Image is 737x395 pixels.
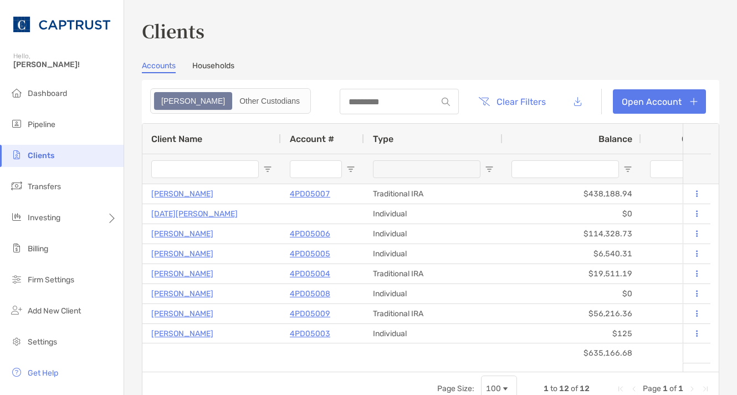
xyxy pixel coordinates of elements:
span: Page [643,384,661,393]
a: 4PD05007 [290,187,330,201]
span: 12 [580,384,590,393]
span: 1 [678,384,683,393]
img: investing icon [10,210,23,224]
input: Client Name Filter Input [151,160,259,178]
img: add_new_client icon [10,303,23,317]
div: $114,328.73 [503,224,641,244]
div: Zoe [155,93,231,109]
span: Billing [28,244,48,254]
span: of [669,384,677,393]
div: Previous Page [629,384,638,393]
a: 4PD05006 [290,227,330,241]
div: Individual [364,284,503,303]
div: Individual [364,324,503,343]
a: Open Account [613,89,706,114]
img: firm-settings icon [10,272,23,286]
span: Dashboard [28,89,67,98]
a: [PERSON_NAME] [151,327,213,341]
div: Next Page [688,384,697,393]
div: $0 [503,284,641,303]
a: 4PD05009 [290,307,330,321]
div: Traditional IRA [364,184,503,204]
a: 4PD05004 [290,267,330,281]
img: input icon [442,98,450,106]
button: Open Filter Menu [346,165,355,174]
button: Open Filter Menu [263,165,272,174]
span: 1 [544,384,549,393]
span: Account # [290,134,334,144]
div: segmented control [150,88,311,114]
a: [PERSON_NAME] [151,187,213,201]
div: Traditional IRA [364,304,503,323]
div: Traditional IRA [364,264,503,283]
div: $56,216.36 [503,304,641,323]
img: pipeline icon [10,117,23,130]
img: billing icon [10,241,23,255]
button: Open Filter Menu [485,165,494,174]
div: Individual [364,244,503,264]
span: Type [373,134,393,144]
div: Last Page [701,384,710,393]
div: First Page [616,384,625,393]
div: Other Custodians [233,93,306,109]
span: Pipeline [28,120,55,129]
img: CAPTRUST Logo [13,4,110,44]
div: $6,540.31 [503,244,641,264]
div: $19,511.19 [503,264,641,283]
span: of [571,384,578,393]
span: to [550,384,557,393]
span: Clients [28,151,54,160]
a: [PERSON_NAME] [151,227,213,241]
a: Accounts [142,61,176,73]
input: Cash Available Filter Input [650,160,730,178]
div: Individual [364,204,503,224]
span: Client Name [151,134,202,144]
img: clients icon [10,148,23,161]
a: 4PD05005 [290,247,330,261]
img: dashboard icon [10,86,23,99]
a: 4PD05008 [290,287,330,301]
input: Balance Filter Input [511,160,619,178]
img: get-help icon [10,366,23,379]
span: Add New Client [28,306,81,316]
span: 1 [663,384,668,393]
img: transfers icon [10,179,23,193]
input: Account # Filter Input [290,160,342,178]
a: [PERSON_NAME] [151,287,213,301]
div: Individual [364,224,503,244]
h3: Clients [142,18,719,43]
div: $0 [503,204,641,224]
a: [PERSON_NAME] [151,267,213,281]
span: [PERSON_NAME]! [13,60,117,69]
a: [PERSON_NAME] [151,247,213,261]
span: Transfers [28,182,61,191]
img: settings icon [10,335,23,348]
span: Firm Settings [28,275,74,285]
div: Page Size: [437,384,474,393]
a: 4PD05003 [290,327,330,341]
span: Balance [598,134,632,144]
a: Households [192,61,234,73]
a: [DATE][PERSON_NAME] [151,207,238,221]
span: Investing [28,213,60,222]
div: 100 [486,384,501,393]
div: $438,188.94 [503,184,641,204]
div: $125 [503,324,641,343]
a: [PERSON_NAME] [151,307,213,321]
div: $635,166.68 [503,343,641,363]
button: Open Filter Menu [623,165,632,174]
